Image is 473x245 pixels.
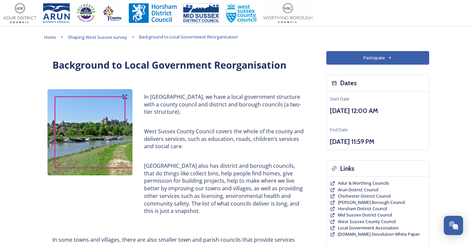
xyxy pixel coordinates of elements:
[338,180,389,186] span: Adur & Worthing Councils
[102,3,122,23] img: Crawley%20BC%20logo.jpg
[44,33,56,41] a: Home
[340,164,355,173] h3: Links
[183,3,219,23] img: 150ppimsdc%20logo%20blue.png
[338,180,389,186] a: Adur & Worthing Councils
[330,127,348,133] span: End Date
[338,225,399,231] a: Local Government Association
[52,58,286,71] strong: Background to Local Government Reorganisation
[129,3,177,23] img: Horsham%20DC%20Logo.jpg
[68,33,127,41] a: Shaping West Sussex survey
[338,199,405,206] a: [PERSON_NAME] Borough Council
[44,34,56,40] span: Home
[338,218,396,225] a: West Sussex County Council
[68,34,127,40] span: Shaping West Sussex survey
[263,3,312,23] img: Worthing_Adur%20%281%29.jpg
[76,3,96,23] img: CDC%20Logo%20-%20you%20may%20have%20a%20better%20version.jpg
[338,231,420,237] span: [DOMAIN_NAME] Devolution White Paper
[338,206,387,212] a: Horsham District Council
[340,78,357,88] h3: Dates
[444,216,463,235] button: Open Chat
[144,128,304,150] p: West Sussex County Council covers the whole of the county and delivers services, such as educatio...
[338,212,392,218] a: Mid Sussex District Council
[326,51,429,65] button: Participate
[338,199,405,205] span: [PERSON_NAME] Borough Council
[43,3,70,23] img: Arun%20District%20Council%20logo%20blue%20CMYK.jpg
[139,34,238,40] span: Background to Local Government Reorganisation
[338,193,391,199] a: Chichester District Council
[330,96,350,102] span: Start Date
[338,231,420,237] a: [DOMAIN_NAME] Devolution White Paper
[144,162,304,215] p: [GEOGRAPHIC_DATA] also has district and borough councils, that do things like collect bins, help ...
[338,187,378,193] a: Arun District Council
[330,106,426,116] h3: [DATE] 12:00 AM
[144,93,304,116] p: In [GEOGRAPHIC_DATA], we have a local government structure with a county council and district and...
[226,3,257,23] img: WSCCPos-Spot-25mm.jpg
[330,137,426,147] h3: [DATE] 11:59 PM
[3,3,37,23] img: Adur%20logo%20%281%29.jpeg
